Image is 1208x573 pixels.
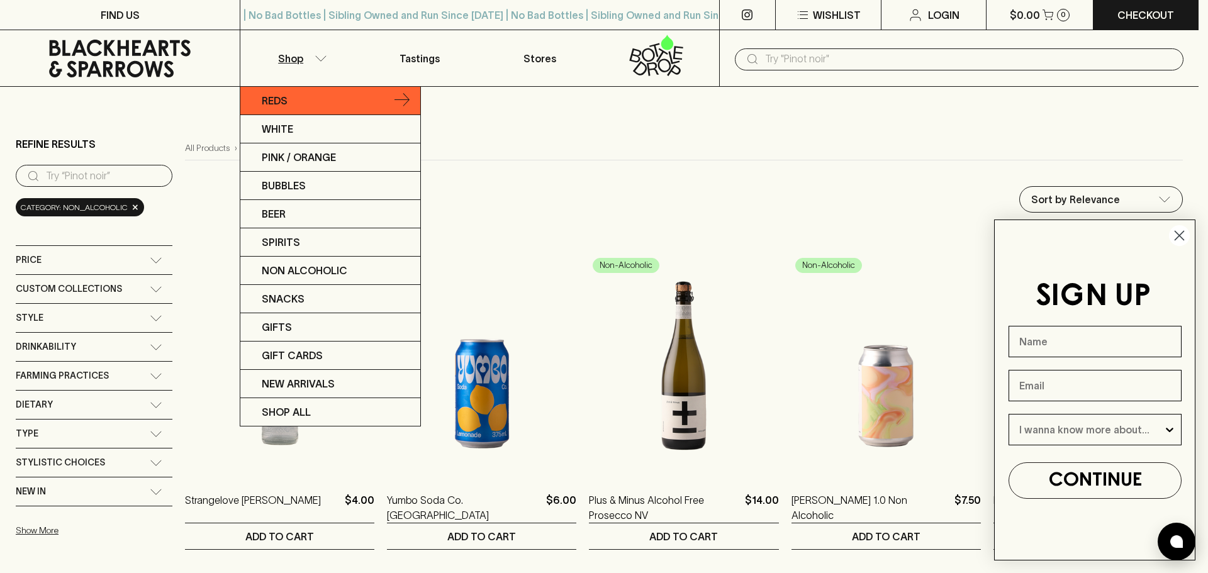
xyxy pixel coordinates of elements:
[240,228,420,257] a: Spirits
[981,207,1208,573] div: FLYOUT Form
[240,398,420,426] a: SHOP ALL
[240,313,420,342] a: Gifts
[1019,414,1163,445] input: I wanna know more about...
[1170,535,1183,548] img: bubble-icon
[262,150,336,165] p: Pink / Orange
[240,370,420,398] a: New Arrivals
[240,200,420,228] a: Beer
[262,235,300,250] p: Spirits
[262,93,288,108] p: Reds
[262,206,286,221] p: Beer
[262,348,323,363] p: Gift Cards
[262,291,305,306] p: Snacks
[240,172,420,200] a: Bubbles
[240,342,420,370] a: Gift Cards
[1168,225,1190,247] button: Close dialog
[240,257,420,285] a: Non Alcoholic
[1009,370,1182,401] input: Email
[240,143,420,172] a: Pink / Orange
[240,285,420,313] a: Snacks
[262,178,306,193] p: Bubbles
[1036,282,1151,311] span: SIGN UP
[262,320,292,335] p: Gifts
[240,87,420,115] a: Reds
[262,121,293,136] p: White
[262,263,347,278] p: Non Alcoholic
[262,376,335,391] p: New Arrivals
[262,404,311,420] p: SHOP ALL
[1009,462,1182,499] button: CONTINUE
[240,115,420,143] a: White
[1009,326,1182,357] input: Name
[1163,414,1176,445] button: Show Options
